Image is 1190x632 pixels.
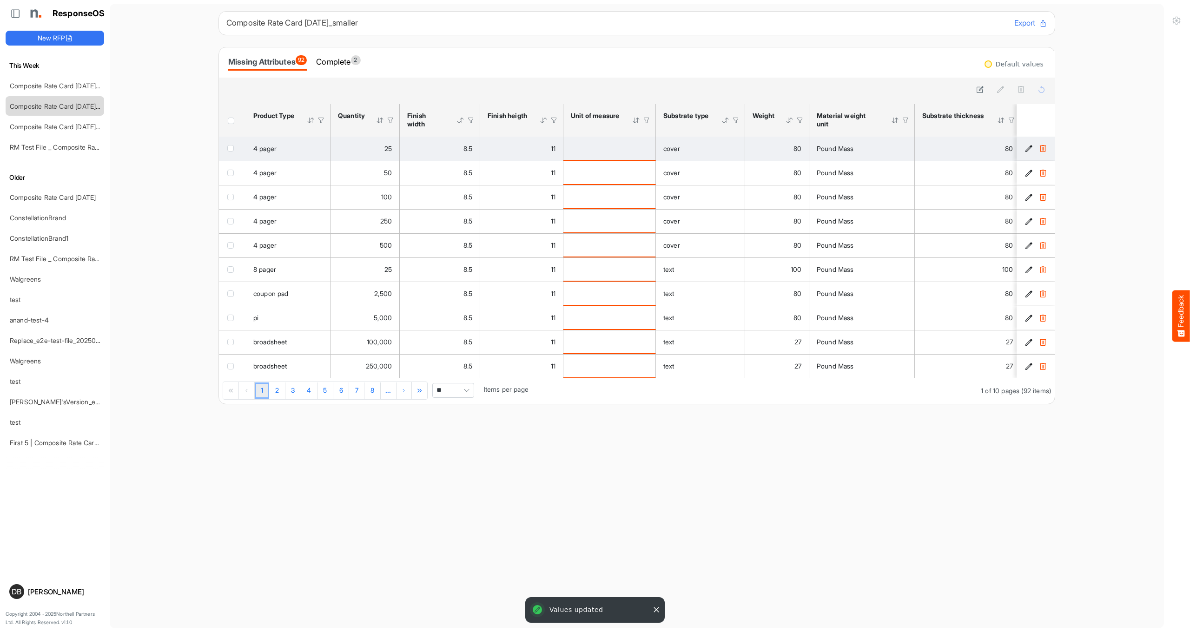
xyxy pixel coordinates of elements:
[10,123,120,131] a: Composite Rate Card [DATE]_smaller
[817,290,854,297] span: Pound Mass
[915,209,1021,233] td: 80 is template cell Column Header httpsnorthellcomontologiesmapping-rulesmaterialhassubstratemate...
[563,233,656,257] td: is template cell Column Header httpsnorthellcomontologiesmapping-rulesmeasurementhasunitofmeasure
[400,209,480,233] td: 8.5 is template cell Column Header httpsnorthellcomontologiesmapping-rulesmeasurementhasfinishsiz...
[794,362,801,370] span: 27
[253,241,277,249] span: 4 pager
[791,265,801,273] span: 100
[915,257,1021,282] td: 100 is template cell Column Header httpsnorthellcomontologiesmapping-rulesmaterialhassubstratemat...
[1005,145,1013,152] span: 80
[551,338,555,346] span: 11
[732,116,740,125] div: Filter Icon
[663,290,674,297] span: text
[745,257,809,282] td: 100 is template cell Column Header httpsnorthellcomontologiesmapping-rulesmaterialhasmaterialweight
[374,314,392,322] span: 5,000
[480,257,563,282] td: 11 is template cell Column Header httpsnorthellcomontologiesmapping-rulesmeasurementhasfinishsize...
[1014,17,1047,29] button: Export
[563,137,656,161] td: is template cell Column Header httpsnorthellcomontologiesmapping-rulesmeasurementhasunitofmeasure
[1017,185,1057,209] td: 5d464fb3-6197-4157-8c66-dd710f1684e8 is template cell Column Header
[6,610,104,626] p: Copyright 2004 - 2025 Northell Partners Ltd. All Rights Reserved. v 1.1.0
[809,209,915,233] td: Pound Mass is template cell Column Header httpsnorthellcomontologiesmapping-rulesmaterialhasmater...
[745,161,809,185] td: 80 is template cell Column Header httpsnorthellcomontologiesmapping-rulesmaterialhasmaterialweight
[10,143,139,151] a: RM Test File _ Composite Rate Card [DATE]
[219,209,246,233] td: checkbox
[463,362,472,370] span: 8.5
[400,330,480,354] td: 8.5 is template cell Column Header httpsnorthellcomontologiesmapping-rulesmeasurementhasfinishsiz...
[219,185,246,209] td: checkbox
[10,336,129,344] a: Replace_e2e-test-file_20250604_111803
[745,233,809,257] td: 80 is template cell Column Header httpsnorthellcomontologiesmapping-rulesmaterialhasmaterialweight
[793,145,801,152] span: 80
[551,362,555,370] span: 11
[981,387,1019,395] span: 1 of 10 pages
[642,116,651,125] div: Filter Icon
[793,193,801,201] span: 80
[663,112,709,120] div: Substrate type
[656,306,745,330] td: text is template cell Column Header httpsnorthellcomontologiesmapping-rulesmaterialhassubstratema...
[656,354,745,378] td: text is template cell Column Header httpsnorthellcomontologiesmapping-rulesmaterialhassubstratema...
[563,330,656,354] td: is template cell Column Header httpsnorthellcomontologiesmapping-rulesmeasurementhasunitofmeasure
[480,282,563,306] td: 11 is template cell Column Header httpsnorthellcomontologiesmapping-rulesmeasurementhasfinishsize...
[551,145,555,152] span: 11
[1038,337,1047,347] button: Delete
[1017,161,1057,185] td: 2ad0b3d8-eefa-4deb-ba31-3e80c5fb9c0b is template cell Column Header
[1017,330,1057,354] td: 913da0b8-bdef-4a04-af70-6abd2dd2ab64 is template cell Column Header
[809,185,915,209] td: Pound Mass is template cell Column Header httpsnorthellcomontologiesmapping-rulesmaterialhasmater...
[656,161,745,185] td: cover is template cell Column Header httpsnorthellcomontologiesmapping-rulesmaterialhassubstratem...
[432,383,474,398] span: Pagerdropdown
[253,193,277,201] span: 4 pager
[316,55,360,68] div: Complete
[381,193,392,201] span: 100
[563,354,656,378] td: is template cell Column Header httpsnorthellcomontologiesmapping-rulesmeasurementhasunitofmeasure
[745,354,809,378] td: 27 is template cell Column Header httpsnorthellcomontologiesmapping-rulesmaterialhasmaterialweight
[246,330,331,354] td: broadsheet is template cell Column Header product-type
[793,217,801,225] span: 80
[228,55,307,68] div: Missing Attributes
[656,137,745,161] td: cover is template cell Column Header httpsnorthellcomontologiesmapping-rulesmaterialhassubstratem...
[246,161,331,185] td: 4 pager is template cell Column Header product-type
[412,382,428,399] div: Go to last page
[745,185,809,209] td: 80 is template cell Column Header httpsnorthellcomontologiesmapping-rulesmaterialhasmaterialweight
[338,112,364,120] div: Quantity
[745,330,809,354] td: 27 is template cell Column Header httpsnorthellcomontologiesmapping-rulesmaterialhasmaterialweight
[400,282,480,306] td: 8.5 is template cell Column Header httpsnorthellcomontologiesmapping-rulesmeasurementhasfinishsiz...
[331,233,400,257] td: 500 is template cell Column Header httpsnorthellcomontologiesmapping-rulesorderhasquantity
[480,185,563,209] td: 11 is template cell Column Header httpsnorthellcomontologiesmapping-rulesmeasurementhasfinishsize...
[1024,192,1033,202] button: Edit
[331,185,400,209] td: 100 is template cell Column Header httpsnorthellcomontologiesmapping-rulesorderhasquantity
[253,112,295,120] div: Product Type
[1024,289,1033,298] button: Edit
[663,338,674,346] span: text
[463,145,472,152] span: 8.5
[817,193,854,201] span: Pound Mass
[317,382,333,399] a: Page 5 of 10 Pages
[663,314,674,322] span: text
[809,161,915,185] td: Pound Mass is template cell Column Header httpsnorthellcomontologiesmapping-rulesmaterialhasmater...
[1038,265,1047,274] button: Delete
[10,296,21,303] a: test
[467,116,475,125] div: Filter Icon
[656,257,745,282] td: text is template cell Column Header httpsnorthellcomontologiesmapping-rulesmaterialhassubstratema...
[219,257,246,282] td: checkbox
[1038,313,1047,323] button: Delete
[26,4,44,23] img: Northell
[663,265,674,273] span: text
[333,382,349,399] a: Page 6 of 10 Pages
[663,193,680,201] span: cover
[10,418,21,426] a: test
[255,382,269,399] a: Page 1 of 10 Pages
[488,112,528,120] div: Finish heigth
[463,217,472,225] span: 8.5
[10,316,49,324] a: anand-test-4
[809,354,915,378] td: Pound Mass is template cell Column Header httpsnorthellcomontologiesmapping-rulesmaterialhasmater...
[1017,137,1057,161] td: f4260450-b534-4a5e-9715-0726465f5915 is template cell Column Header
[817,265,854,273] span: Pound Mass
[10,377,21,385] a: test
[223,382,239,399] div: Go to first page
[1006,338,1013,346] span: 27
[463,265,472,273] span: 8.5
[563,257,656,282] td: is template cell Column Header httpsnorthellcomontologiesmapping-rulesmeasurementhasunitofmeasure
[253,145,277,152] span: 4 pager
[656,185,745,209] td: cover is template cell Column Header httpsnorthellcomontologiesmapping-rulesmaterialhassubstratem...
[219,354,246,378] td: checkbox
[527,599,663,621] div: Values updated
